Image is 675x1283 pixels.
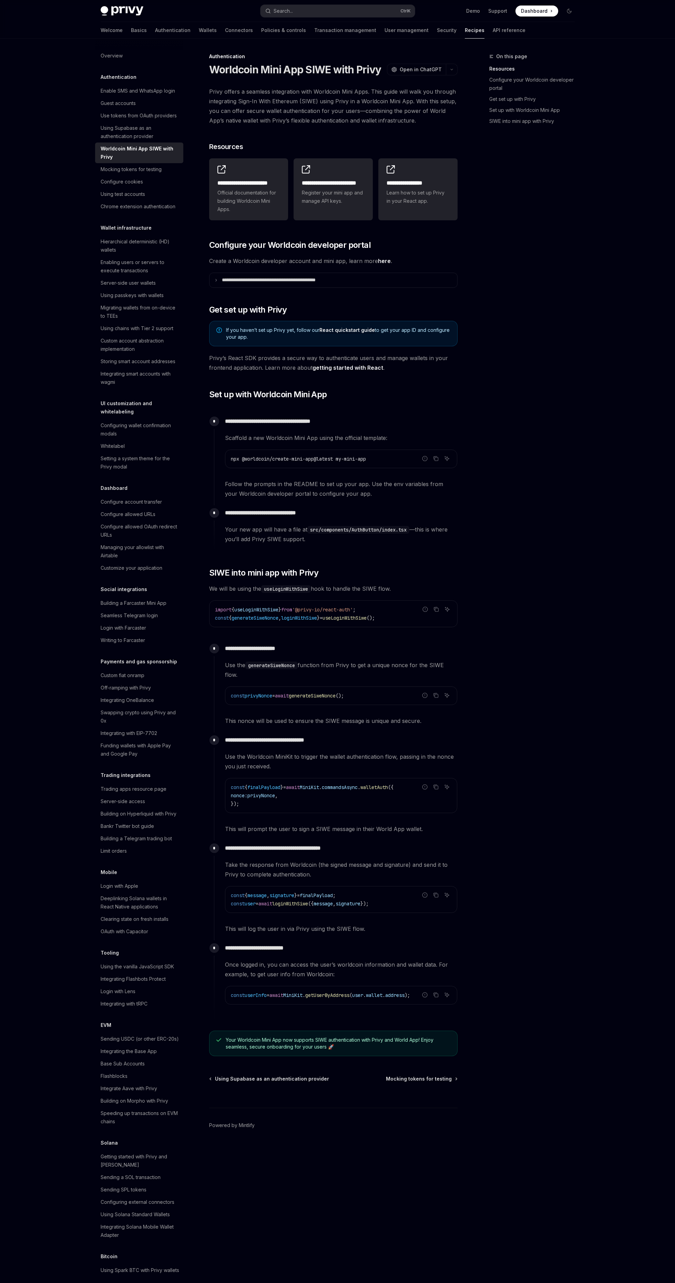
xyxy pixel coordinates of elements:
span: { [245,892,247,898]
span: We will be using the hook to handle the SIWE flow. [209,584,458,593]
div: Off-ramping with Privy [101,684,151,692]
span: user [352,992,363,998]
div: Integrate Aave with Privy [101,1084,157,1093]
a: getting started with React [313,364,383,371]
span: (); [336,693,344,699]
div: Managing your allowlist with Airtable [101,543,179,560]
span: . [363,992,366,998]
span: = [256,901,258,907]
div: Setting a system theme for the Privy modal [101,454,179,471]
span: Dashboard [521,8,548,14]
a: Mocking tokens for testing [386,1075,457,1082]
button: Report incorrect code [420,891,429,900]
a: Using Supabase as an authentication provider [210,1075,329,1082]
span: Learn how to set up Privy in your React app. [387,189,449,205]
a: Security [437,22,457,39]
span: If you haven’t set up Privy yet, follow our to get your app ID and configure your app. [226,327,450,340]
span: generateSiweNonce [232,615,278,621]
a: API reference [493,22,525,39]
a: Overview [95,50,183,62]
span: { [245,784,247,790]
div: Authentication [209,53,458,60]
a: Guest accounts [95,97,183,109]
a: Setting a system theme for the Privy modal [95,452,183,473]
span: await [286,784,300,790]
a: Trading apps resource page [95,783,183,795]
span: const [231,992,245,998]
span: Using Supabase as an authentication provider [215,1075,329,1082]
div: Clearing state on fresh installs [101,915,168,923]
span: '@privy-io/react-auth' [292,607,353,613]
span: message [314,901,333,907]
a: Integrating OneBalance [95,694,183,706]
div: Enable SMS and WhatsApp login [101,87,175,95]
div: Building on Morpho with Privy [101,1097,168,1105]
div: Limit orders [101,847,127,855]
a: Policies & controls [261,22,306,39]
span: finalPayload [247,784,280,790]
span: = [297,892,300,898]
span: message [247,892,267,898]
button: Ask AI [442,990,451,999]
a: Login with Apple [95,880,183,892]
a: Integrating the Base App [95,1045,183,1058]
a: Building on Morpho with Privy [95,1095,183,1107]
span: loginWithSiwe [281,615,317,621]
span: . [358,784,360,790]
div: Using Supabase as an authentication provider [101,124,179,140]
div: Integrating with tRPC [101,1000,147,1008]
a: Storing smart account addresses [95,355,183,368]
span: } [317,615,320,621]
span: import [215,607,232,613]
a: Building on Hyperliquid with Privy [95,808,183,820]
h5: Solana [101,1139,118,1147]
div: Using Spark BTC with Privy wallets [101,1266,179,1274]
div: Worldcoin Mini App SIWE with Privy [101,145,179,161]
a: Dashboard [515,6,558,17]
span: } [278,607,281,613]
a: Login with Lens [95,985,183,998]
span: from [281,607,292,613]
div: Speeding up transactions on EVM chains [101,1109,179,1126]
div: Integrating with EIP-7702 [101,729,157,737]
span: nonce: [231,792,247,799]
div: Using the vanilla JavaScript SDK [101,963,174,971]
span: const [231,901,245,907]
span: await [269,992,283,998]
div: Migrating wallets from on-device to TEEs [101,304,179,320]
h5: UI customization and whitelabeling [101,399,183,416]
span: signature [336,901,360,907]
span: useLoginWithSiwe [323,615,367,621]
a: Demo [466,8,480,14]
a: Enable SMS and WhatsApp login [95,85,183,97]
span: Mocking tokens for testing [386,1075,452,1082]
span: Register your mini app and manage API keys. [302,189,365,205]
a: Authentication [155,22,191,39]
button: Ask AI [442,782,451,791]
span: Scaffold a new Worldcoin Mini App using the official template: [225,433,457,443]
div: Using chains with Tier 2 support [101,324,173,333]
span: ({ [388,784,393,790]
a: Use tokens from OAuth providers [95,109,183,122]
a: Building a Farcaster Mini App [95,597,183,609]
div: Configuring external connectors [101,1198,174,1206]
a: Sending SPL tokens [95,1184,183,1196]
a: Configuring external connectors [95,1196,183,1208]
div: Building on Hyperliquid with Privy [101,810,176,818]
div: Server-side access [101,797,145,806]
span: (); [367,615,375,621]
button: Open in ChatGPT [387,64,446,75]
button: Ask AI [442,691,451,700]
span: }); [360,901,369,907]
div: Configure cookies [101,178,143,186]
a: Configure your Worldcoin developer portal [489,74,580,94]
div: Using passkeys with wallets [101,291,164,299]
code: useLoginWithSiwe [261,585,311,593]
a: Configure account transfer [95,496,183,508]
a: Integrating with tRPC [95,998,183,1010]
a: Server-side access [95,795,183,808]
a: Using the vanilla JavaScript SDK [95,960,183,973]
span: This will prompt the user to sign a SIWE message in their World App wallet. [225,824,457,834]
div: Integrating the Base App [101,1047,157,1055]
span: } [294,892,297,898]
